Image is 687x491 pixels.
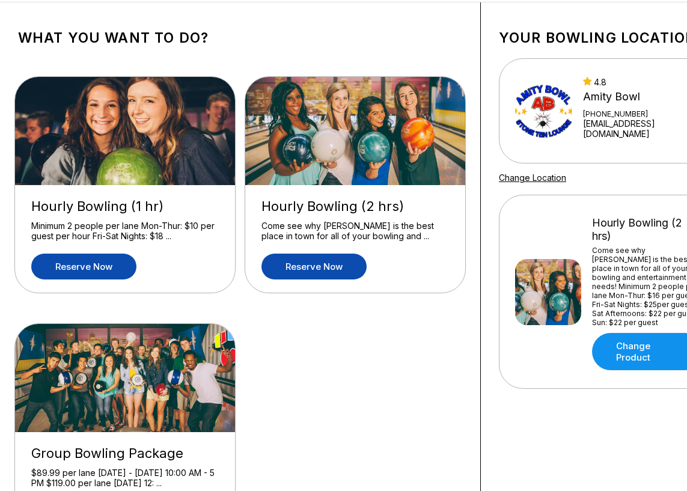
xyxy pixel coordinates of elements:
div: Hourly Bowling (1 hr) [31,198,219,215]
img: Hourly Bowling (1 hr) [15,77,236,185]
div: Come see why [PERSON_NAME] is the best place in town for all of your bowling and ... [261,221,449,242]
a: Change Location [499,172,566,183]
img: Hourly Bowling (2 hrs) [515,259,581,325]
div: Hourly Bowling (2 hrs) [261,198,449,215]
div: Minimum 2 people per lane Mon-Thur: $10 per guest per hour Fri-Sat Nights: $18 ... [31,221,219,242]
div: Group Bowling Package [31,445,219,462]
img: Hourly Bowling (2 hrs) [245,77,466,185]
img: Amity Bowl [515,78,572,144]
a: Reserve now [31,254,136,279]
img: Group Bowling Package [15,324,236,432]
a: Reserve now [261,254,367,279]
div: $89.99 per lane [DATE] - [DATE] 10:00 AM - 5 PM $119.00 per lane [DATE] 12: ... [31,468,219,489]
h1: What you want to do? [18,29,462,46]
